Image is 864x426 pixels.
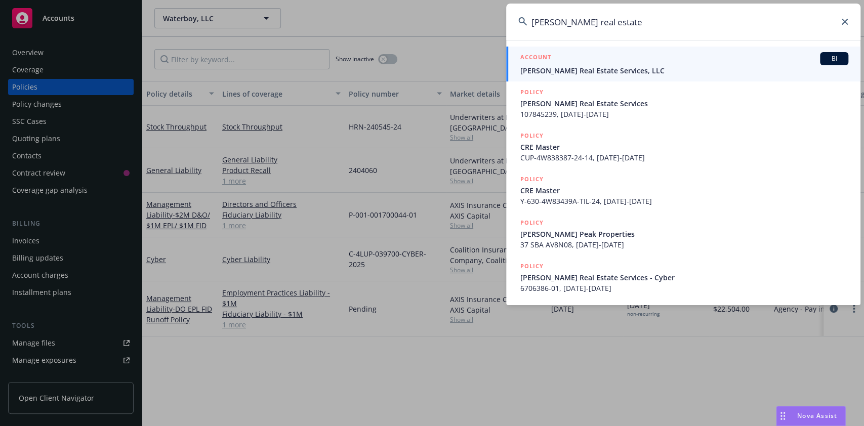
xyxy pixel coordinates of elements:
a: POLICYCRE MasterCUP-4W838387-24-14, [DATE]-[DATE] [506,125,860,168]
h5: POLICY [520,174,544,184]
button: Nova Assist [776,406,846,426]
a: POLICY[PERSON_NAME] Real Estate Services107845239, [DATE]-[DATE] [506,81,860,125]
h5: POLICY [520,87,544,97]
span: [PERSON_NAME] Real Estate Services [520,98,848,109]
span: CRE Master [520,185,848,196]
span: Nova Assist [797,411,837,420]
a: POLICY[PERSON_NAME] Peak Properties37 SBA AV8N08, [DATE]-[DATE] [506,212,860,255]
div: Drag to move [776,406,789,425]
span: 37 SBA AV8N08, [DATE]-[DATE] [520,239,848,250]
h5: POLICY [520,261,544,271]
h5: POLICY [520,218,544,228]
span: 6706386-01, [DATE]-[DATE] [520,283,848,293]
a: POLICYCRE MasterY-630-4W83439A-TIL-24, [DATE]-[DATE] [506,168,860,212]
span: 107845239, [DATE]-[DATE] [520,109,848,119]
a: POLICY[PERSON_NAME] Real Estate Services - Cyber6706386-01, [DATE]-[DATE] [506,255,860,299]
span: BI [824,54,844,63]
h5: POLICY [520,131,544,141]
span: CRE Master [520,142,848,152]
span: Y-630-4W83439A-TIL-24, [DATE]-[DATE] [520,196,848,206]
span: [PERSON_NAME] Peak Properties [520,229,848,239]
span: CUP-4W838387-24-14, [DATE]-[DATE] [520,152,848,163]
a: ACCOUNTBI[PERSON_NAME] Real Estate Services, LLC [506,47,860,81]
input: Search... [506,4,860,40]
span: [PERSON_NAME] Real Estate Services - Cyber [520,272,848,283]
span: [PERSON_NAME] Real Estate Services, LLC [520,65,848,76]
h5: ACCOUNT [520,52,551,64]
